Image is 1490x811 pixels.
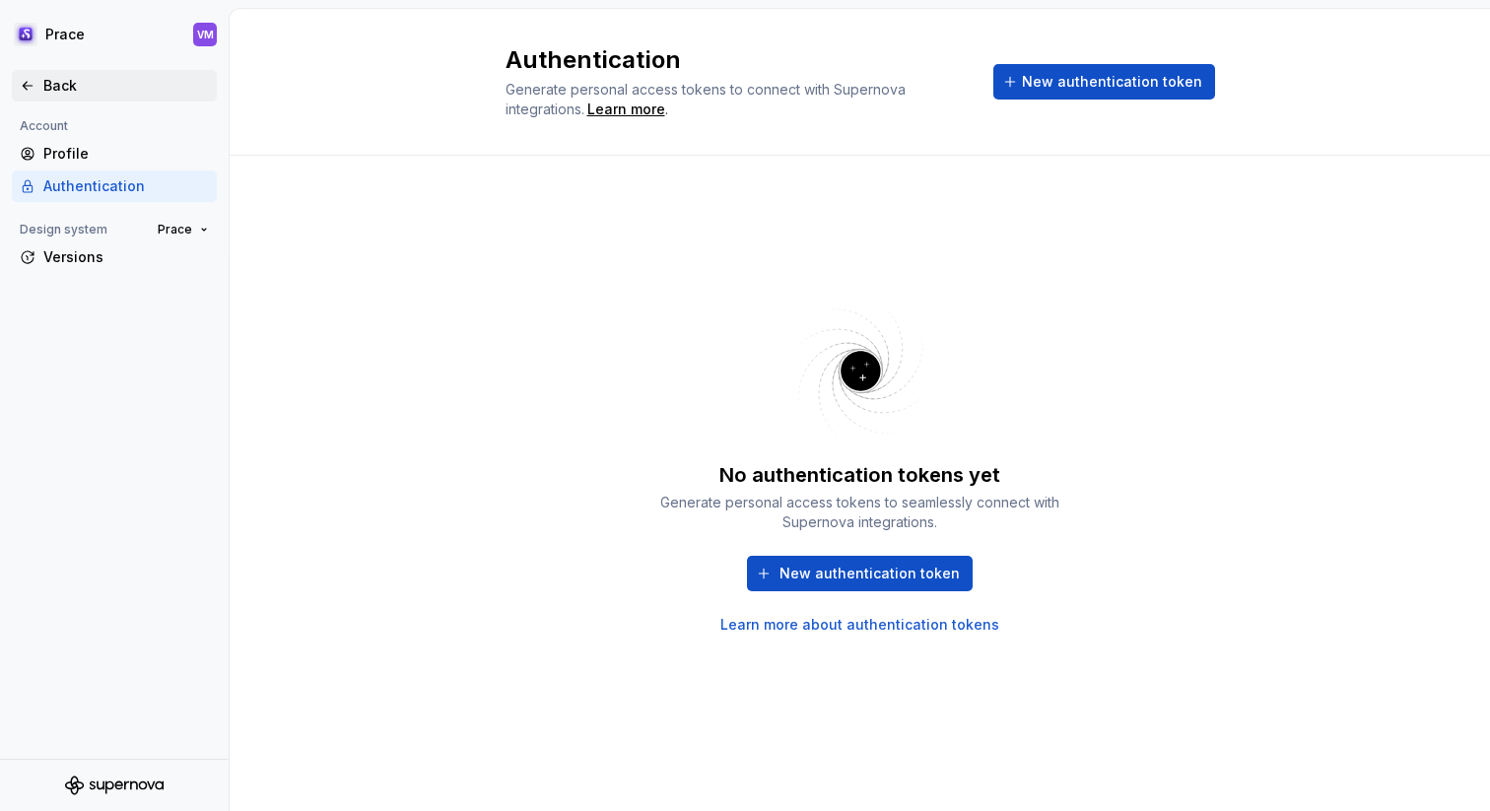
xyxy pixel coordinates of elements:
img: 63932fde-23f0-455f-9474-7c6a8a4930cd.png [14,23,37,46]
div: Profile [43,144,209,164]
button: New authentication token [993,64,1215,100]
a: Back [12,70,217,101]
a: Profile [12,138,217,169]
a: Authentication [12,170,217,202]
div: No authentication tokens yet [719,461,1000,489]
button: PraceVM [4,13,225,56]
span: New authentication token [1022,72,1202,92]
span: New authentication token [779,564,960,583]
div: Generate personal access tokens to seamlessly connect with Supernova integrations. [653,493,1067,532]
a: Learn more [587,100,665,119]
span: Prace [158,222,192,237]
div: Back [43,76,209,96]
a: Learn more about authentication tokens [720,615,999,635]
div: Authentication [43,176,209,196]
button: New authentication token [747,556,973,591]
div: Prace [45,25,85,44]
svg: Supernova Logo [65,776,164,795]
div: Design system [12,218,115,241]
a: Versions [12,241,217,273]
h2: Authentication [506,44,970,76]
span: . [584,102,668,117]
div: VM [197,27,214,42]
span: Generate personal access tokens to connect with Supernova integrations. [506,81,910,117]
div: Versions [43,247,209,267]
div: Account [12,114,76,138]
